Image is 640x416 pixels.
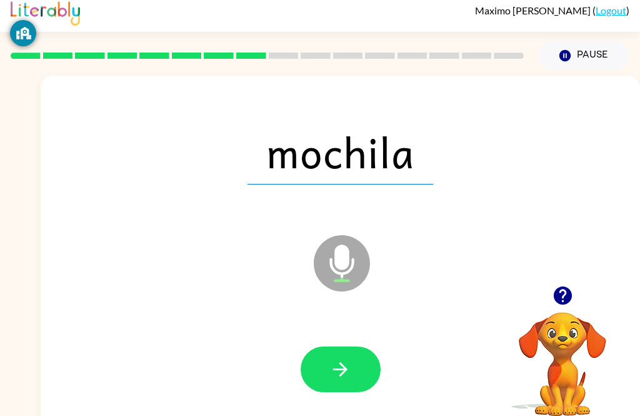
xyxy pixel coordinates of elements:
button: Pause [539,41,629,70]
span: Maximo [PERSON_NAME] [475,4,592,16]
span: mochila [247,119,433,185]
div: ( ) [475,4,629,16]
button: GoGuardian Privacy Information [10,20,36,46]
a: Logout [596,4,626,16]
